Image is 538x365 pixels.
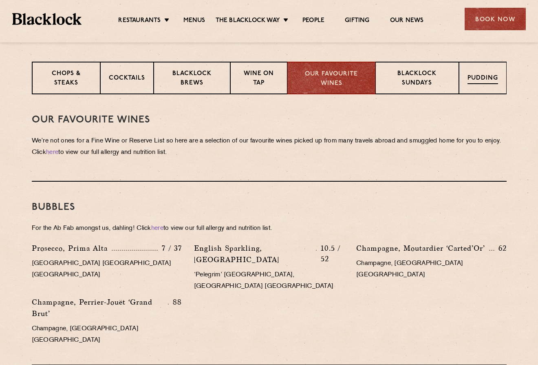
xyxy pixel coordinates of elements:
[32,258,182,281] p: [GEOGRAPHIC_DATA] [GEOGRAPHIC_DATA] [GEOGRAPHIC_DATA]
[32,296,168,319] p: Champagne, Perrier-Jouët ‘Grand Brut’
[356,258,506,281] p: Champagne, [GEOGRAPHIC_DATA] [GEOGRAPHIC_DATA]
[158,243,182,254] p: 7 / 37
[12,13,82,25] img: BL_Textured_Logo-footer-cropped.svg
[169,297,182,307] p: 88
[151,225,163,231] a: here
[494,243,507,254] p: 62
[32,223,507,234] p: For the Ab Fab amongst us, dahling! Click to view our full allergy and nutrition list.
[41,69,92,89] p: Chops & Steaks
[345,17,369,26] a: Gifting
[296,70,367,88] p: Our favourite wines
[32,136,507,158] p: We’re not ones for a Fine Wine or Reserve List so here are a selection of our favourite wines pic...
[465,8,526,30] div: Book Now
[384,69,450,89] p: Blacklock Sundays
[32,115,507,125] h3: Our Favourite Wines
[194,243,316,265] p: English Sparkling, [GEOGRAPHIC_DATA]
[32,202,507,213] h3: bubbles
[32,243,112,254] p: Prosecco, Prima Alta
[390,17,424,26] a: Our News
[239,69,279,89] p: Wine on Tap
[109,74,145,84] p: Cocktails
[32,323,182,346] p: Champagne, [GEOGRAPHIC_DATA] [GEOGRAPHIC_DATA]
[162,69,222,89] p: Blacklock Brews
[118,17,161,26] a: Restaurants
[317,243,344,264] p: 10.5 / 52
[356,243,489,254] p: Champagne, Moutardier ‘Carted’Or’
[467,74,498,84] p: Pudding
[216,17,280,26] a: The Blacklock Way
[46,149,58,156] a: here
[183,17,205,26] a: Menus
[194,269,344,292] p: ‘Pelegrim’ [GEOGRAPHIC_DATA], [GEOGRAPHIC_DATA] [GEOGRAPHIC_DATA]
[302,17,324,26] a: People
